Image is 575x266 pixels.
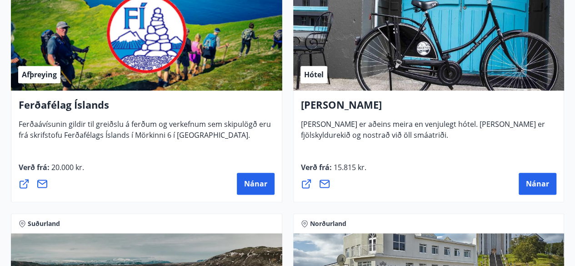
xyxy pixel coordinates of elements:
[50,162,84,172] span: 20.000 kr.
[332,162,366,172] span: 15.815 kr.
[301,98,557,119] h4: [PERSON_NAME]
[22,70,57,80] span: Afþreying
[28,219,60,228] span: Suðurland
[19,119,271,147] span: Ferðaávísunin gildir til greiðslu á ferðum og verkefnum sem skipulögð eru frá skrifstofu Ferðafél...
[237,173,275,195] button: Nánar
[19,98,275,119] h4: Ferðafélag Íslands
[526,179,549,189] span: Nánar
[19,162,84,180] span: Verð frá :
[310,219,346,228] span: Norðurland
[519,173,556,195] button: Nánar
[301,119,545,147] span: [PERSON_NAME] er aðeins meira en venjulegt hótel. [PERSON_NAME] er fjölskyldurekið og nostrað við...
[244,179,267,189] span: Nánar
[304,70,324,80] span: Hótel
[301,162,366,180] span: Verð frá :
